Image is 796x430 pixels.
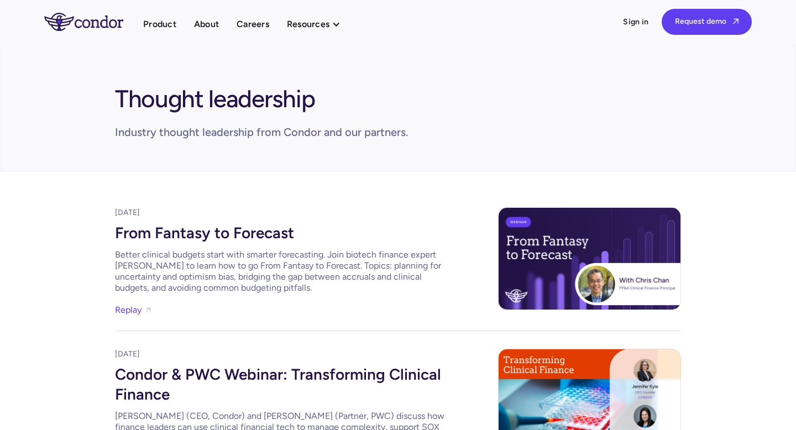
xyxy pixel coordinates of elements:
div: Industry thought leadership from Condor and our partners. [115,124,408,140]
div: Resources [287,17,329,32]
a: From Fantasy to ForecastBetter clinical budgets start with smarter forecasting. Join biotech fina... [115,218,447,293]
a: About [194,17,219,32]
div: From Fantasy to Forecast [115,218,447,245]
a: Replay [115,302,142,317]
div: [DATE] [115,349,447,360]
div: Resources [287,17,352,32]
a: Product [143,17,176,32]
a: Careers [237,17,269,32]
div: [DATE] [115,207,447,218]
a: home [44,13,143,30]
span:  [733,18,739,25]
h1: Thought leadership [115,79,315,114]
a: Sign in [623,17,648,28]
div: Condor & PWC Webinar: Transforming Clinical Finance [115,360,447,406]
a: Request demo [662,9,752,35]
div: Better clinical budgets start with smarter forecasting. Join biotech finance expert [PERSON_NAME]... [115,249,447,293]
